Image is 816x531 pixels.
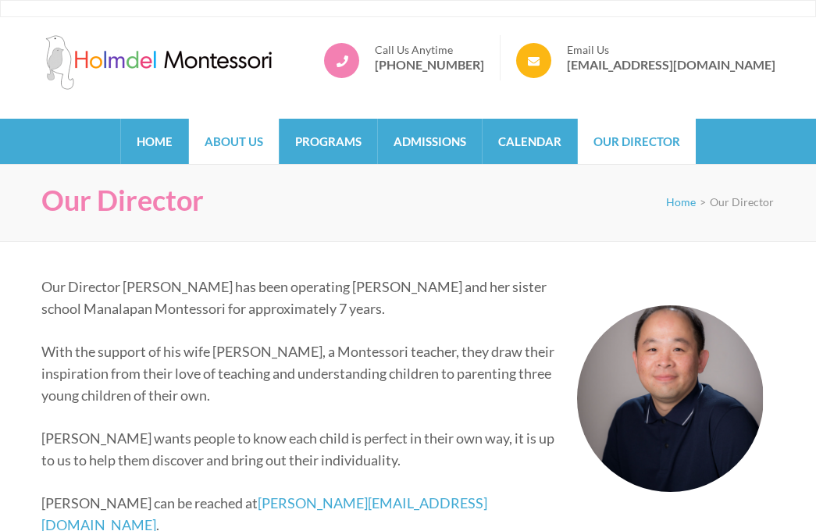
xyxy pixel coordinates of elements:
h1: Our Director [41,184,204,217]
a: Programs [280,119,377,164]
p: Our Director [PERSON_NAME] has been operating [PERSON_NAME] and her sister school Manalapan Monte... [41,276,764,319]
img: Holmdel Montessori School [41,35,276,90]
span: Email Us [567,43,775,57]
a: Our Director [578,119,696,164]
a: [EMAIL_ADDRESS][DOMAIN_NAME] [567,57,775,73]
span: > [700,195,706,208]
span: Call Us Anytime [375,43,484,57]
a: About Us [189,119,279,164]
a: Home [666,195,696,208]
a: Calendar [483,119,577,164]
a: [PHONE_NUMBER] [375,57,484,73]
a: Home [121,119,188,164]
a: Admissions [378,119,482,164]
p: With the support of his wife [PERSON_NAME], a Montessori teacher, they draw their inspiration fro... [41,340,764,406]
p: [PERSON_NAME] wants people to know each child is perfect in their own way, it is up to us to help... [41,427,764,471]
